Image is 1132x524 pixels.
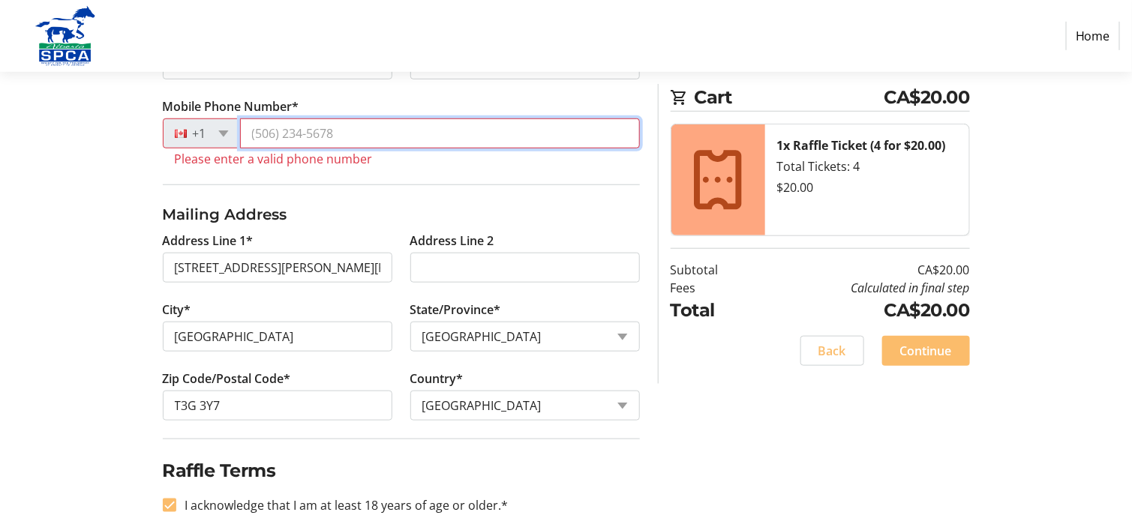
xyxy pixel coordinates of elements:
label: Zip Code/Postal Code* [163,370,291,388]
h3: Mailing Address [163,203,640,226]
label: Country* [410,370,464,388]
input: (506) 234-5678 [240,118,640,148]
button: Continue [882,336,970,366]
input: City [163,322,392,352]
td: CA$20.00 [757,261,970,279]
td: CA$20.00 [757,297,970,324]
input: Zip or Postal Code [163,391,392,421]
td: Subtotal [671,261,757,279]
span: Continue [900,342,952,360]
div: $20.00 [777,178,957,196]
label: I acknowledge that I am at least 18 years of age or older.* [176,496,509,514]
td: Fees [671,279,757,297]
h2: Raffle Terms [163,457,640,484]
label: Address Line 2 [410,232,494,250]
button: Back [800,336,864,366]
span: CA$20.00 [884,84,970,111]
input: Address [163,253,392,283]
label: State/Province* [410,301,501,319]
img: Alberta SPCA's Logo [12,6,119,66]
div: Total Tickets: 4 [777,157,957,175]
td: Calculated in final step [757,279,970,297]
td: Total [671,297,757,324]
span: Cart [695,84,884,111]
a: Home [1066,22,1120,50]
tr-error: Please enter a valid phone number [175,151,628,166]
span: Back [818,342,846,360]
label: Mobile Phone Number* [163,97,299,115]
label: City* [163,301,191,319]
strong: 1x Raffle Ticket (4 for $20.00) [777,137,946,154]
label: Address Line 1* [163,232,254,250]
